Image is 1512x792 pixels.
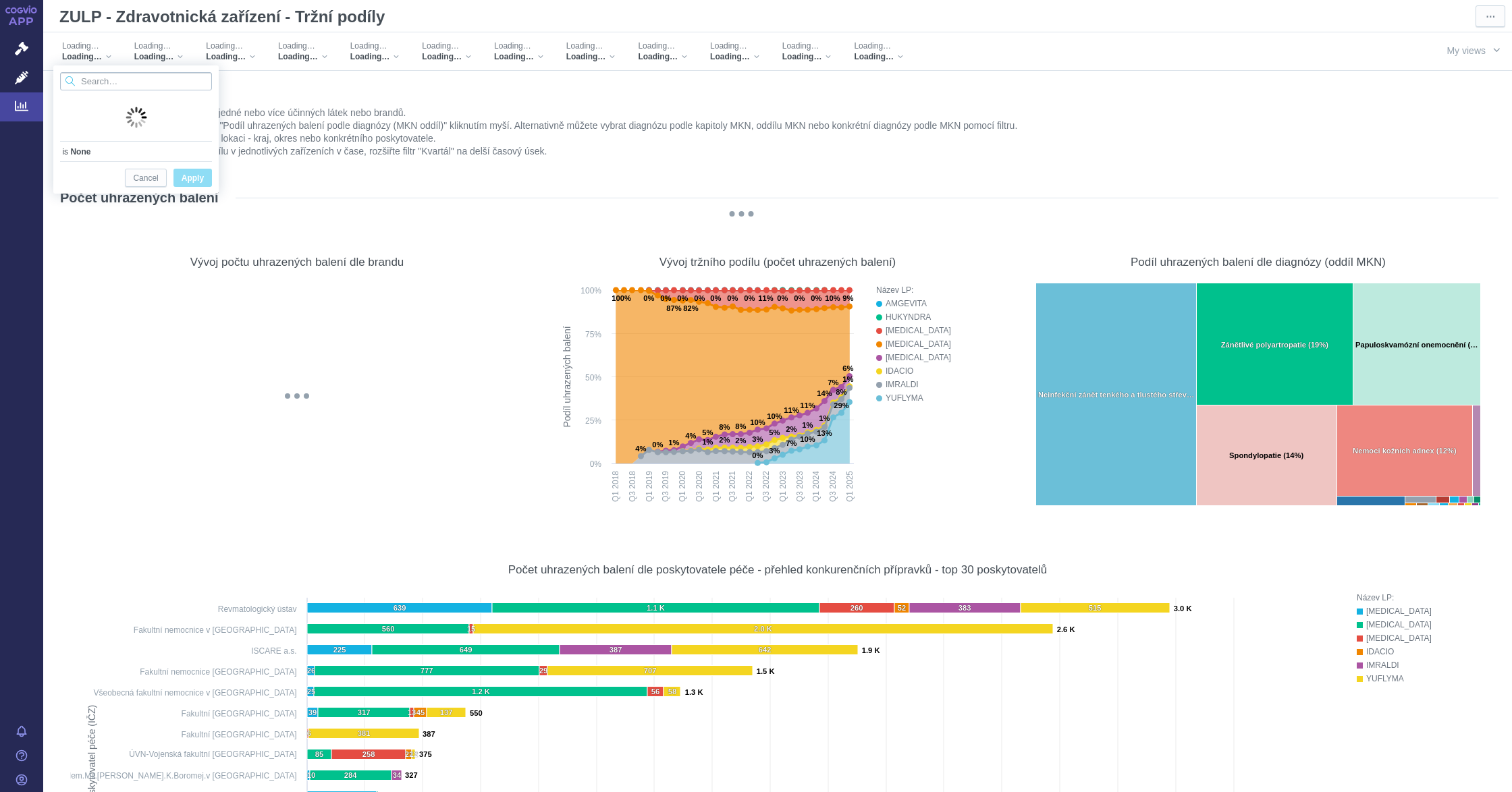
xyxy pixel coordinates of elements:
div: [MEDICAL_DATA] [1366,604,1485,618]
button: YUFLYMA [876,391,1004,405]
span: Loading… [710,51,750,62]
button: IMRALDI [876,378,1004,391]
text: 26 [307,667,315,675]
button: AMGEVITA [876,297,1004,310]
span: Loading… [278,51,318,62]
span: Loading… [566,40,603,51]
li: Nadefinujte si kompetitory výběrem jedné nebo více účinných látek nebo brandů. [68,107,1487,119]
text: 10% [800,435,815,443]
button: [MEDICAL_DATA] [876,337,1004,351]
div: Podíl uhrazených balení dle diagnózy (oddíl MKN) [1131,255,1386,269]
text: 225 [333,646,346,654]
button: Cancel [125,169,166,187]
li: V případě potřeby vyberte konkrétní lokaci - kraj, okres nebo konkrétního poskytovatele. [68,132,1487,145]
text: 387 [423,730,435,738]
text: 7% [828,378,838,387]
div: IMRALDI [1366,658,1485,672]
text: 13 [408,708,416,716]
div: Název LP: [1357,591,1485,604]
text: 2% [719,436,730,444]
text: 6 [307,729,311,737]
text: 25% [585,416,601,426]
text: 8% [836,388,846,396]
text: 284 [344,771,357,779]
text: 10% [825,294,840,302]
text: 0% [677,294,688,302]
span: Apply [182,170,204,187]
text: 1% [702,438,713,446]
text: 0% [811,294,821,302]
input: Search attribute values [60,72,212,90]
text: 22 [405,750,413,758]
text: 52 [898,604,906,612]
text: Zánětlivé polyartropatie (19%) [1221,341,1328,349]
button: IDACIO [1357,645,1485,658]
div: Počet uhrazených balení dle poskytovatele péče - přehled konkurenčních přípravků - top 30 poskyto... [508,563,1048,577]
text: 2% [735,436,746,445]
div: [MEDICAL_DATA] [1366,618,1485,631]
text: 87% [666,304,681,312]
text: 58 [668,687,676,696]
text: 642 [759,646,772,654]
text: 777 [421,667,433,675]
text: 0% [794,294,805,302]
div: AMGEVITA [886,297,1004,310]
div: Vývoj počtu uhrazených balení dle brandu [190,255,404,269]
text: 137 [440,708,453,716]
text: 0% [710,294,721,302]
text: Neinfekční zánět tenkého a tlustého střev… [1038,391,1194,399]
button: [MEDICAL_DATA] [1357,604,1485,618]
text: 0% [752,451,763,459]
h2: Počet uhrazených balení [60,189,219,206]
button: IDACIO [876,364,1004,378]
span: Loading… [782,51,822,62]
text: 50% [585,373,601,383]
text: Nemoci kožních adnex (12%) [1353,447,1457,455]
text: 4% [685,432,696,440]
div: Loading…Loading… [776,37,838,65]
text: 10% [750,418,765,426]
text: 381 [358,729,371,737]
text: Spondylopatie (14%) [1229,451,1303,459]
span: My views [1447,43,1486,58]
text: 5% [769,428,780,436]
span: Loading… [278,40,315,51]
span: Loading… [710,40,747,51]
text: 383 [959,604,971,612]
text: 7% [786,439,796,447]
div: Loading…Loading… [703,37,766,65]
span: Loading… [854,51,894,62]
text: 29% [834,401,848,409]
text: 550 [470,709,483,717]
button: IMRALDI [1357,658,1485,672]
div: IDACIO [1366,645,1485,658]
div: More actions [994,225,1018,250]
div: loading [53,97,219,138]
text: 0% [652,441,663,449]
div: YUFLYMA [886,391,1004,405]
text: 515 [1089,604,1102,612]
span: Loading… [566,51,606,62]
li: Pokud Vás zajímá vývoj tržního podílu v jednotlivých zařízeních v čase, rozšiřte filtr "Kvartál" ... [68,145,1487,158]
text: 707 [644,667,657,675]
div: Loading…Loading… [487,37,550,65]
text: 11% [784,406,799,414]
div: Vývoj tržního podílu (počet uhrazených balení) [659,255,896,269]
div: HUKYNDRA [886,310,1004,324]
text: 2.0 K [754,625,772,633]
text: 560 [382,625,395,633]
div: Název LP: [876,283,1004,297]
div: IDACIO [886,364,1004,378]
div: More actions [1474,225,1498,250]
button: [MEDICAL_DATA] [1357,618,1485,631]
text: 85 [315,750,323,758]
text: 6% [842,364,853,372]
text: 327 [405,771,418,779]
span: ⋯ [1486,10,1495,24]
text: 2% [786,425,796,433]
text: 56 [651,687,659,696]
text: 10% [767,412,782,420]
text: 317 [358,708,371,716]
span: Loading… [62,51,102,62]
text: 13% [817,429,832,437]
